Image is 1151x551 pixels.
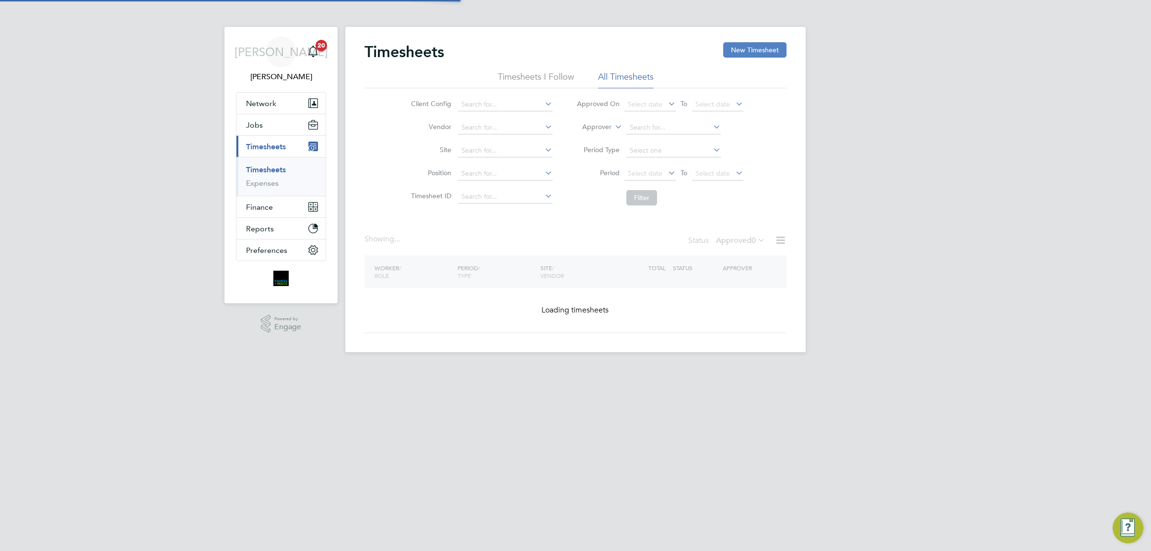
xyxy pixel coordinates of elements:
[688,234,767,248] div: Status
[273,271,289,286] img: bromak-logo-retina.png
[316,40,327,51] span: 20
[236,218,326,239] button: Reports
[678,167,690,179] span: To
[236,157,326,196] div: Timesheets
[408,192,451,200] label: Timesheet ID
[626,121,721,134] input: Search for...
[364,234,402,244] div: Showing
[236,71,326,83] span: Jordan Alaezihe
[716,236,765,245] label: Approved
[626,144,721,157] input: Select one
[261,315,302,333] a: Powered byEngage
[458,144,552,157] input: Search for...
[246,120,263,130] span: Jobs
[236,240,326,261] button: Preferences
[695,100,730,108] span: Select date
[364,42,444,61] h2: Timesheets
[246,179,279,188] a: Expenses
[235,46,328,58] span: [PERSON_NAME]
[246,246,287,255] span: Preferences
[752,236,756,245] span: 0
[246,165,286,174] a: Timesheets
[498,71,574,88] li: Timesheets I Follow
[628,100,662,108] span: Select date
[576,99,620,108] label: Approved On
[408,145,451,154] label: Site
[576,145,620,154] label: Period Type
[678,97,690,110] span: To
[408,122,451,131] label: Vendor
[626,190,657,205] button: Filter
[576,168,620,177] label: Period
[236,196,326,217] button: Finance
[236,271,326,286] a: Go to home page
[236,93,326,114] button: Network
[408,168,451,177] label: Position
[458,98,552,111] input: Search for...
[458,190,552,204] input: Search for...
[236,36,326,83] a: [PERSON_NAME][PERSON_NAME]
[458,121,552,134] input: Search for...
[628,169,662,178] span: Select date
[408,99,451,108] label: Client Config
[224,27,338,303] nav: Main navigation
[236,114,326,135] button: Jobs
[246,203,273,212] span: Finance
[246,99,276,108] span: Network
[723,42,787,58] button: New Timesheet
[274,323,301,331] span: Engage
[246,142,286,151] span: Timesheets
[236,136,326,157] button: Timesheets
[458,167,552,180] input: Search for...
[246,224,274,233] span: Reports
[394,234,400,244] span: ...
[695,169,730,178] span: Select date
[1113,513,1143,543] button: Engage Resource Center
[304,36,323,67] a: 20
[274,315,301,323] span: Powered by
[568,122,611,132] label: Approver
[598,71,654,88] li: All Timesheets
